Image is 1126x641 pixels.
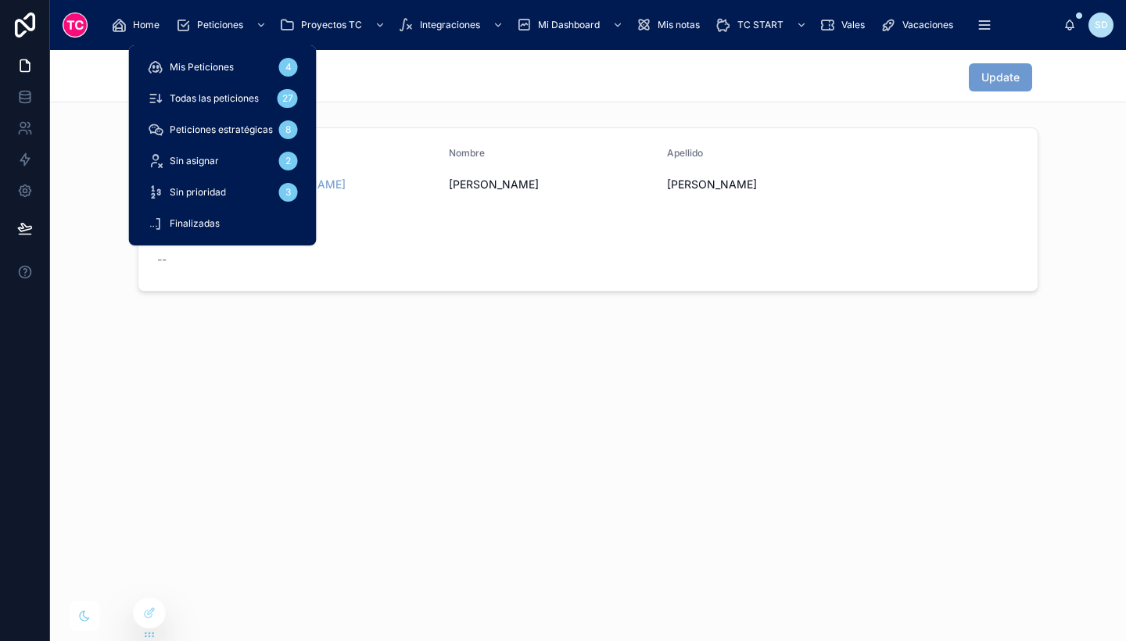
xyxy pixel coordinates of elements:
span: Sin asignar [170,155,219,167]
a: Finalizadas [138,209,307,238]
button: Update [969,63,1032,91]
span: Finalizadas [170,217,220,230]
a: Mi Dashboard [511,11,631,39]
span: Home [133,19,160,31]
span: Vacaciones [902,19,953,31]
a: Sin prioridad3 [138,178,307,206]
span: Nombre [449,147,485,159]
span: Vales [841,19,865,31]
span: Peticiones [197,19,243,31]
span: [PERSON_NAME] [449,177,655,192]
span: Sin prioridad [170,186,226,199]
a: Vacaciones [876,11,964,39]
div: 4 [279,58,298,77]
span: [PERSON_NAME] [667,177,873,192]
span: Update [981,70,1020,85]
a: Proyectos TC [274,11,393,39]
div: 27 [278,89,298,108]
a: Integraciones [393,11,511,39]
a: Todas las peticiones27 [138,84,307,113]
span: Mi Dashboard [538,19,600,31]
span: Integraciones [420,19,480,31]
a: Vales [815,11,876,39]
span: SD [1095,19,1108,31]
span: Peticiones estratégicas [170,124,273,136]
a: Peticiones [170,11,274,39]
a: Sin asignar2 [138,147,307,175]
span: TC START [737,19,784,31]
a: Peticiones estratégicas8 [138,116,307,144]
a: Home [106,11,170,39]
span: -- [157,252,167,267]
img: App logo [63,13,88,38]
span: Proyectos TC [301,19,362,31]
span: Mis Peticiones [170,61,234,73]
a: Mis Peticiones4 [138,53,307,81]
a: TC START [711,11,815,39]
span: Mis notas [658,19,700,31]
div: scrollable content [100,8,1063,42]
a: Mis notas [631,11,711,39]
span: Apellido [667,147,703,159]
span: Todas las peticiones [170,92,259,105]
div: 8 [279,120,298,139]
div: 2 [279,152,298,170]
div: 3 [279,183,298,202]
